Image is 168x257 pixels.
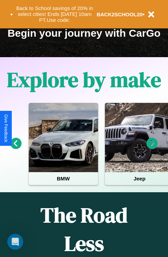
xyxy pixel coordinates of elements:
h4: BMW [29,172,98,185]
b: BACK2SCHOOL20 [97,11,143,17]
button: Back to School savings of 20% in select cities! Ends [DATE] 10am PT.Use code: [13,3,97,25]
iframe: Intercom live chat [7,233,24,250]
div: Give Feedback [3,114,8,142]
h1: Explore by make [7,65,161,94]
